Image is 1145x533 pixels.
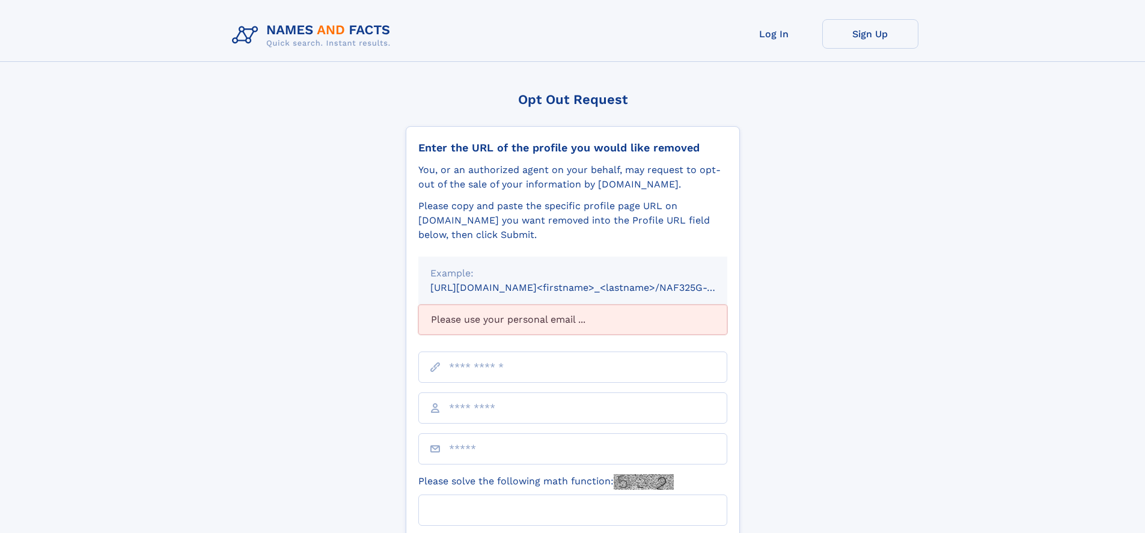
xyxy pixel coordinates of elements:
a: Log In [726,19,822,49]
div: Please copy and paste the specific profile page URL on [DOMAIN_NAME] you want removed into the Pr... [418,199,727,242]
small: [URL][DOMAIN_NAME]<firstname>_<lastname>/NAF325G-xxxxxxxx [430,282,750,293]
label: Please solve the following math function: [418,474,674,490]
a: Sign Up [822,19,918,49]
div: Example: [430,266,715,281]
div: You, or an authorized agent on your behalf, may request to opt-out of the sale of your informatio... [418,163,727,192]
div: Please use your personal email ... [418,305,727,335]
div: Enter the URL of the profile you would like removed [418,141,727,154]
img: Logo Names and Facts [227,19,400,52]
div: Opt Out Request [406,92,740,107]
